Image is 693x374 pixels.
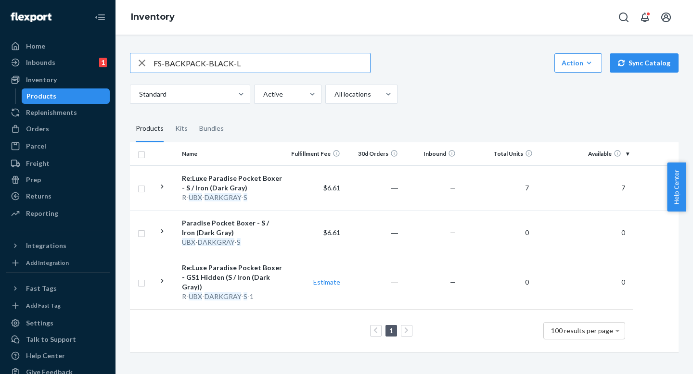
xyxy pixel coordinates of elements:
[656,8,676,27] button: Open account menu
[182,263,282,292] div: Re:Luxe Paradise Pocket Boxer - GS1 Hidden (S / Iron (Dark Gray))
[198,238,234,246] em: DARKGRAY
[562,58,595,68] div: Action
[189,193,202,201] em: UBX
[182,218,282,237] div: Paradise Pocket Boxer - S / Iron (Dark Gray)
[6,281,110,296] button: Fast Tags
[344,255,402,309] td: ―
[205,193,241,201] em: DARKGRAY
[635,8,654,27] button: Open notifications
[244,292,247,300] em: S
[26,209,58,218] div: Reporting
[521,184,533,192] span: 7
[138,89,139,99] input: Standard
[6,257,110,269] a: Add Integration
[154,53,370,73] input: Search inventory by name or sku
[610,53,679,73] button: Sync Catalog
[182,174,282,193] div: Re:Luxe Paradise Pocket Boxer - S / Iron (Dark Gray)
[26,259,69,267] div: Add Integration
[313,278,340,286] a: Estimate
[26,351,65,361] div: Help Center
[6,55,110,70] a: Inbounds1
[617,278,629,286] span: 0
[237,238,241,246] em: S
[344,142,402,165] th: 30d Orders
[6,121,110,137] a: Orders
[205,292,241,300] em: DARKGRAY
[521,278,533,286] span: 0
[334,89,334,99] input: All locations
[189,292,202,300] em: UBX
[6,188,110,204] a: Returns
[26,191,51,201] div: Returns
[537,142,633,165] th: Available
[323,184,340,192] span: $6.61
[26,91,56,101] div: Products
[554,53,602,73] button: Action
[26,159,50,168] div: Freight
[6,300,110,312] a: Add Fast Tag
[26,124,49,134] div: Orders
[450,228,456,237] span: —
[286,142,344,165] th: Fulfillment Fee
[344,165,402,210] td: ―
[131,12,175,22] a: Inventory
[123,3,182,31] ol: breadcrumbs
[387,326,395,335] a: Page 1 is your current page
[182,238,195,246] em: UBX
[614,8,633,27] button: Open Search Box
[6,72,110,87] a: Inventory
[6,138,110,154] a: Parcel
[182,193,282,202] div: R- - -
[26,58,55,67] div: Inbounds
[617,184,629,192] span: 7
[323,228,340,237] span: $6.61
[6,348,110,363] a: Help Center
[26,241,66,250] div: Integrations
[244,193,247,201] em: S
[450,278,456,286] span: —
[182,237,282,247] div: - -
[182,292,282,301] div: R- - - -1
[6,172,110,187] a: Prep
[6,315,110,331] a: Settings
[175,115,188,142] div: Kits
[6,238,110,253] button: Integrations
[521,228,533,237] span: 0
[26,75,57,85] div: Inventory
[617,228,629,237] span: 0
[6,206,110,221] a: Reporting
[22,88,110,104] a: Products
[6,38,110,54] a: Home
[90,8,110,27] button: Close Navigation
[26,335,76,344] div: Talk to Support
[344,210,402,255] td: ―
[6,156,110,171] a: Freight
[6,105,110,120] a: Replenishments
[26,175,41,185] div: Prep
[667,162,686,212] button: Help Center
[450,184,456,192] span: —
[26,318,53,328] div: Settings
[11,12,51,22] img: Flexport logo
[6,332,110,347] a: Talk to Support
[178,142,286,165] th: Name
[99,58,107,67] div: 1
[26,301,61,310] div: Add Fast Tag
[460,142,537,165] th: Total Units
[136,115,164,142] div: Products
[26,284,57,293] div: Fast Tags
[26,141,46,151] div: Parcel
[26,108,77,117] div: Replenishments
[551,326,613,335] span: 100 results per page
[199,115,224,142] div: Bundles
[402,142,460,165] th: Inbound
[26,41,45,51] div: Home
[262,89,263,99] input: Active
